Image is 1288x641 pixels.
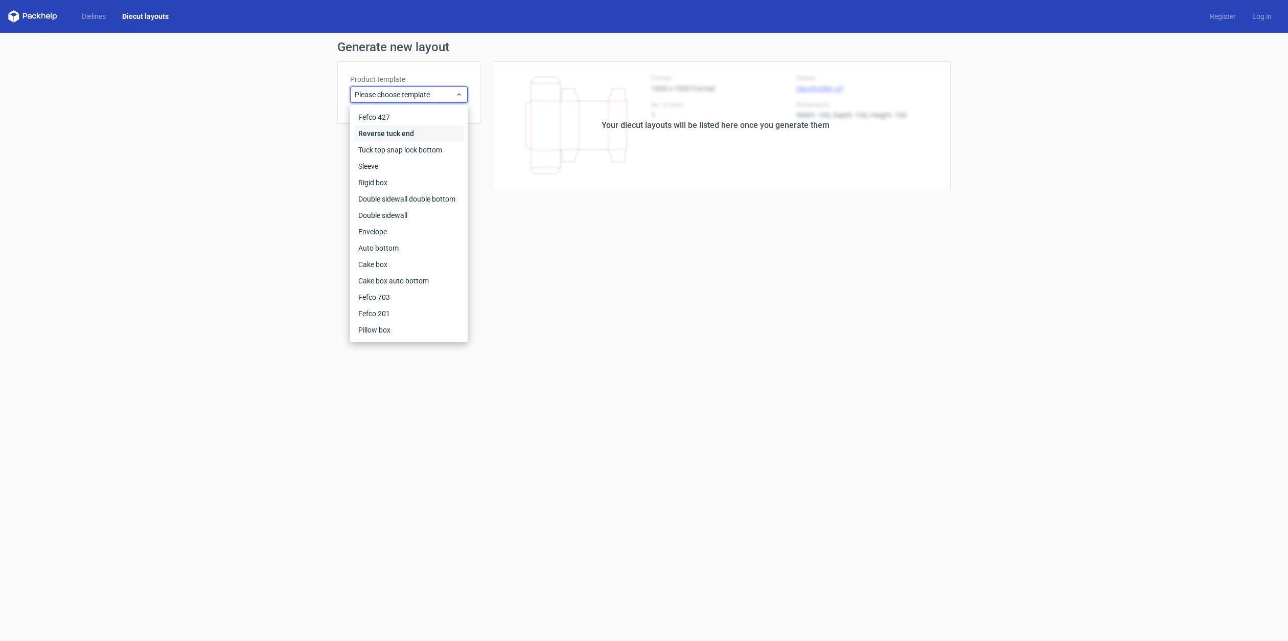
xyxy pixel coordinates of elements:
[354,125,464,142] div: Reverse tuck end
[354,158,464,174] div: Sleeve
[350,74,468,84] label: Product template
[354,174,464,191] div: Rigid box
[354,207,464,224] div: Double sidewall
[354,305,464,322] div: Fefco 201
[354,322,464,338] div: Pillow box
[354,240,464,256] div: Auto bottom
[354,289,464,305] div: Fefco 703
[602,119,830,131] div: Your diecut layouts will be listed here once you generate them
[354,191,464,207] div: Double sidewall double bottom
[355,90,455,100] span: Please choose template
[354,224,464,240] div: Envelope
[1244,11,1280,21] a: Log in
[114,11,177,21] a: Diecut layouts
[354,256,464,273] div: Cake box
[1202,11,1244,21] a: Register
[337,41,951,53] h1: Generate new layout
[354,142,464,158] div: Tuck top snap lock bottom
[354,109,464,125] div: Fefco 427
[74,11,114,21] a: Dielines
[354,273,464,289] div: Cake box auto bottom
